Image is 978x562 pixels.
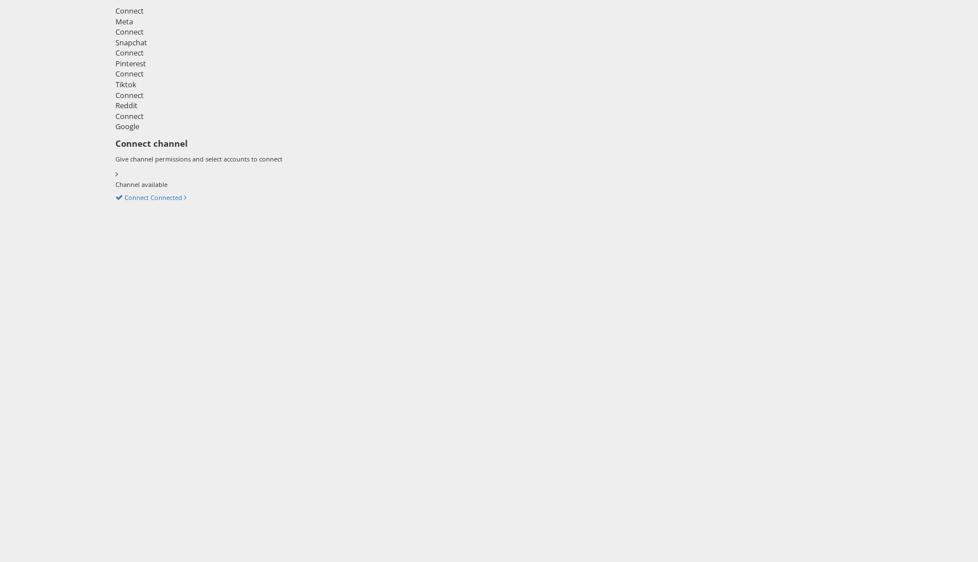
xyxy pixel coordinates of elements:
[115,27,970,37] div: Connect
[115,138,970,149] h6: Connect channel
[115,90,970,101] div: Connect
[115,79,970,90] div: Tiktok
[115,100,970,111] div: Reddit
[151,193,182,202] span: Connected
[115,111,970,122] div: Connect
[115,6,970,16] div: Connect
[115,48,970,58] div: Connect
[115,192,187,202] a: Connect Connected
[115,16,970,27] div: Meta
[115,37,970,48] div: Snapchat
[125,193,149,202] label: Connect
[115,121,970,132] div: Google
[115,155,970,164] p: Give channel permissions and select accounts to connect
[115,58,970,69] div: Pinterest
[115,69,970,79] div: Connect
[115,180,168,189] label: Channel available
